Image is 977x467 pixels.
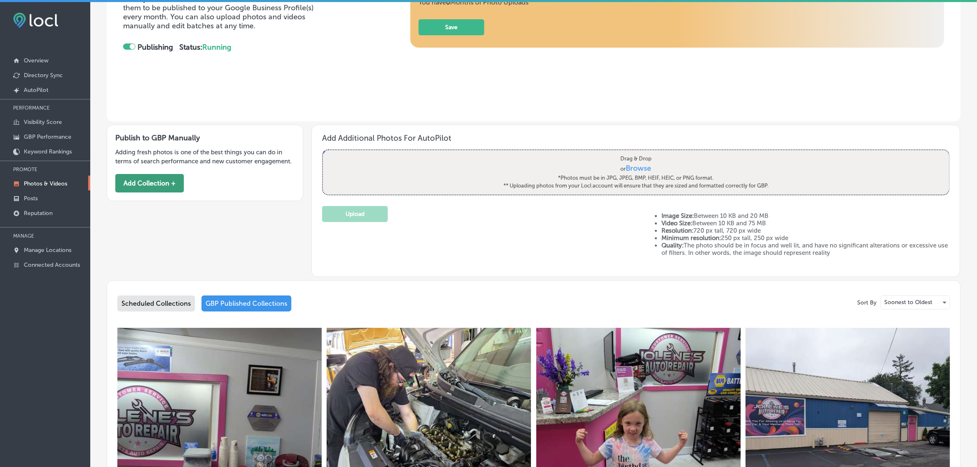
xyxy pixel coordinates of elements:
[24,148,72,155] p: Keyword Rankings
[179,43,231,52] strong: Status:
[626,164,651,173] span: Browse
[322,206,388,222] button: Upload
[881,296,950,309] div: Soonest to Oldest
[24,195,38,202] p: Posts
[661,234,721,242] strong: Minimum resolution:
[24,57,48,64] p: Overview
[322,133,950,143] h3: Add Additional Photos For AutoPilot
[137,43,173,52] strong: Publishing
[24,72,63,79] p: Directory Sync
[24,247,71,254] p: Manage Locations
[661,227,693,234] strong: Resolution:
[202,43,231,52] span: Running
[661,220,692,227] strong: Video Size:
[419,19,484,35] button: Save
[884,298,932,306] p: Soonest to Oldest
[24,180,67,187] p: Photos & Videos
[24,133,71,140] p: GBP Performance
[115,148,295,166] p: Adding fresh photos is one of the best things you can do in terms of search performance and new c...
[661,212,950,220] li: Between 10 KB and 20 MB
[24,119,62,126] p: Visibility Score
[661,227,950,234] li: 720 px tall, 720 px wide
[115,133,295,142] h3: Publish to GBP Manually
[661,234,950,242] li: 250 px tall, 250 px wide
[201,295,291,311] div: GBP Published Collections
[117,295,195,311] div: Scheduled Collections
[24,210,53,217] p: Reputation
[24,261,80,268] p: Connected Accounts
[857,299,876,306] p: Sort By
[661,242,950,256] li: The photo should be in focus and well lit, and have no significant alterations or excessive use o...
[661,220,950,227] li: Between 10 KB and 75 MB
[661,242,684,249] strong: Quality:
[501,152,771,193] label: Drag & Drop or *Photos must be in JPG, JPEG, BMP, HEIF, HEIC, or PNG format. ** Uploading photos ...
[13,13,58,28] img: fda3e92497d09a02dc62c9cd864e3231.png
[115,174,184,192] button: Add Collection +
[661,212,694,220] strong: Image Size:
[24,87,48,94] p: AutoPilot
